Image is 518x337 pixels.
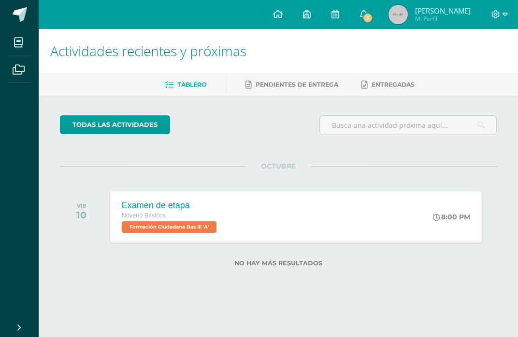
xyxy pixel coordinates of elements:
[76,209,86,221] div: 10
[245,162,311,170] span: OCTUBRE
[361,77,415,92] a: Entregadas
[60,115,170,134] a: todas las Actividades
[245,77,338,92] a: Pendientes de entrega
[415,6,471,15] span: [PERSON_NAME]
[362,13,373,23] span: 3
[433,213,470,221] div: 8:00 PM
[122,212,166,219] span: Noveno Básicos
[256,81,338,88] span: Pendientes de entrega
[76,202,86,209] div: VIE
[50,42,246,60] span: Actividades recientes y próximas
[122,200,219,211] div: Examen de etapa
[320,116,497,135] input: Busca una actividad próxima aquí...
[415,15,471,23] span: Mi Perfil
[177,81,206,88] span: Tablero
[372,81,415,88] span: Entregadas
[122,221,216,233] span: Formación Ciudadana Bas III 'A'
[388,5,408,24] img: 45x45
[165,77,206,92] a: Tablero
[60,260,497,267] label: No hay más resultados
